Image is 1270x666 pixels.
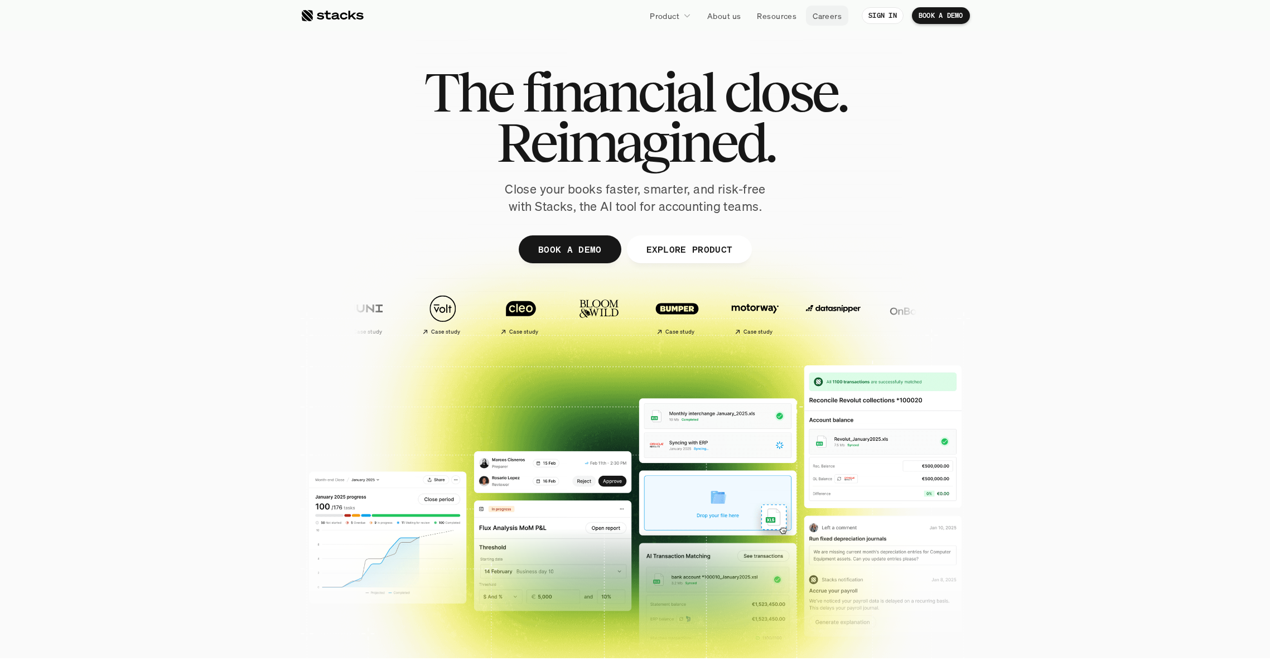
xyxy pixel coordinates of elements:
p: About us [707,10,741,22]
span: The [424,67,513,117]
a: Resources [750,6,803,26]
a: EXPLORE PRODUCT [626,235,752,263]
p: Close your books faster, smarter, and risk-free with Stacks, the AI tool for accounting teams. [496,181,775,215]
p: Resources [757,10,796,22]
span: Reimagined. [496,117,774,167]
a: SIGN IN [862,7,904,24]
p: BOOK A DEMO [538,241,601,257]
p: Careers [813,10,842,22]
p: EXPLORE PRODUCT [646,241,732,257]
p: Product [650,10,679,22]
span: financial [522,67,714,117]
a: BOOK A DEMO [912,7,970,24]
a: Privacy Policy [132,258,181,266]
a: About us [701,6,747,26]
a: Case study [719,289,791,340]
p: SIGN IN [868,12,897,20]
a: Case study [641,289,713,340]
p: BOOK A DEMO [919,12,963,20]
h2: Case study [431,329,460,335]
a: Careers [806,6,848,26]
span: close. [724,67,847,117]
a: Case study [329,289,401,340]
h2: Case study [509,329,538,335]
h2: Case study [665,329,694,335]
h2: Case study [352,329,382,335]
a: BOOK A DEMO [518,235,621,263]
h2: Case study [743,329,772,335]
a: Case study [407,289,479,340]
a: Case study [485,289,557,340]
